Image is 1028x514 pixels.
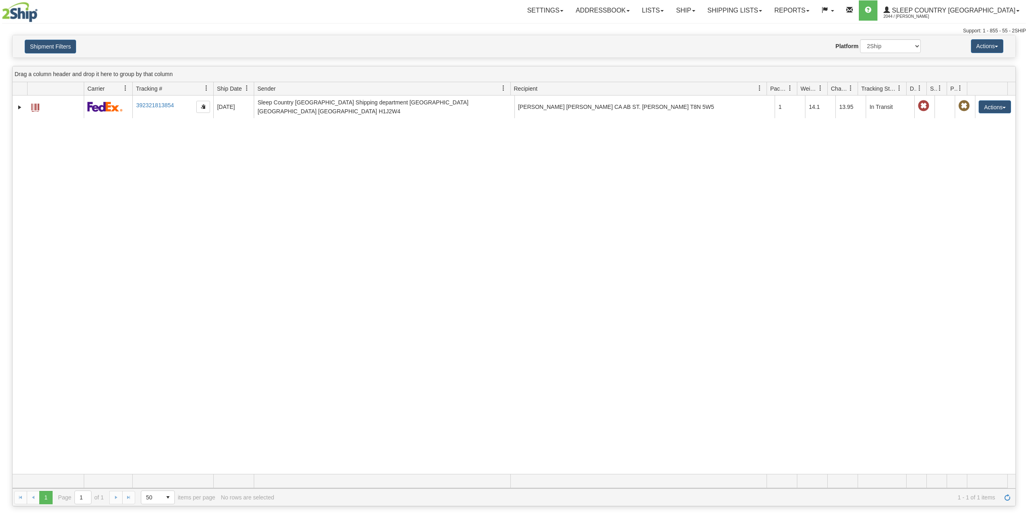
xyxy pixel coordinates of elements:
[910,85,917,93] span: Delivery Status
[636,0,670,21] a: Lists
[200,81,213,95] a: Tracking # filter column settings
[775,96,805,118] td: 1
[136,85,162,93] span: Tracking #
[892,81,906,95] a: Tracking Status filter column settings
[884,13,944,21] span: 2044 / [PERSON_NAME]
[1009,216,1027,298] iframe: chat widget
[930,85,937,93] span: Shipment Issues
[801,85,818,93] span: Weight
[861,85,896,93] span: Tracking Status
[835,42,858,50] label: Platform
[813,81,827,95] a: Weight filter column settings
[1001,491,1014,504] a: Refresh
[13,66,1015,82] div: grid grouping header
[75,491,91,504] input: Page 1
[890,7,1015,14] span: Sleep Country [GEOGRAPHIC_DATA]
[958,100,970,112] span: Pickup Not Assigned
[913,81,926,95] a: Delivery Status filter column settings
[217,85,242,93] span: Ship Date
[213,96,254,118] td: [DATE]
[950,85,957,93] span: Pickup Status
[146,493,157,501] span: 50
[844,81,858,95] a: Charge filter column settings
[918,100,929,112] span: Late
[979,100,1011,113] button: Actions
[514,85,537,93] span: Recipient
[39,491,52,504] span: Page 1
[877,0,1026,21] a: Sleep Country [GEOGRAPHIC_DATA] 2044 / [PERSON_NAME]
[753,81,767,95] a: Recipient filter column settings
[280,494,995,501] span: 1 - 1 of 1 items
[514,96,775,118] td: [PERSON_NAME] [PERSON_NAME] CA AB ST. [PERSON_NAME] T8N 5W5
[254,96,514,118] td: Sleep Country [GEOGRAPHIC_DATA] Shipping department [GEOGRAPHIC_DATA] [GEOGRAPHIC_DATA] [GEOGRAPH...
[257,85,276,93] span: Sender
[141,491,175,504] span: Page sizes drop down
[25,40,76,53] button: Shipment Filters
[866,96,914,118] td: In Transit
[569,0,636,21] a: Addressbook
[87,85,105,93] span: Carrier
[971,39,1003,53] button: Actions
[141,491,215,504] span: items per page
[221,494,274,501] div: No rows are selected
[701,0,768,21] a: Shipping lists
[497,81,510,95] a: Sender filter column settings
[196,101,210,113] button: Copy to clipboard
[768,0,816,21] a: Reports
[58,491,104,504] span: Page of 1
[2,28,1026,34] div: Support: 1 - 855 - 55 - 2SHIP
[783,81,797,95] a: Packages filter column settings
[31,100,39,113] a: Label
[240,81,254,95] a: Ship Date filter column settings
[119,81,132,95] a: Carrier filter column settings
[831,85,848,93] span: Charge
[770,85,787,93] span: Packages
[933,81,947,95] a: Shipment Issues filter column settings
[161,491,174,504] span: select
[521,0,569,21] a: Settings
[805,96,835,118] td: 14.1
[2,2,38,22] img: logo2044.jpg
[670,0,701,21] a: Ship
[87,102,123,112] img: 2 - FedEx Express®
[835,96,866,118] td: 13.95
[953,81,967,95] a: Pickup Status filter column settings
[16,103,24,111] a: Expand
[136,102,174,108] a: 392321813854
